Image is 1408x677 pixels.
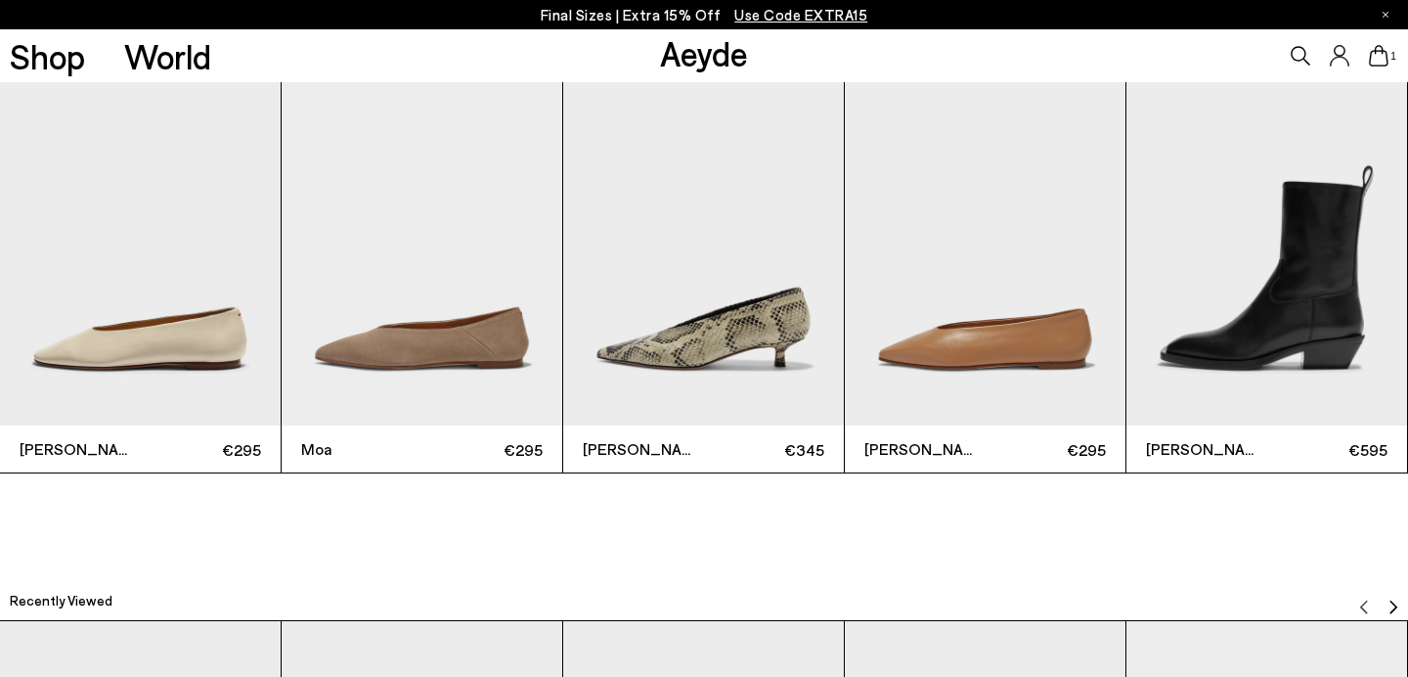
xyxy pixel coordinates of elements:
[734,6,867,23] span: Navigate to /collections/ss25-final-sizes
[1267,437,1388,462] span: €595
[282,51,563,474] div: 2 / 6
[1388,51,1398,62] span: 1
[986,437,1107,462] span: €295
[282,52,562,474] a: Moa €295
[1386,586,1401,615] button: Next slide
[1126,51,1408,474] div: 5 / 6
[1126,52,1407,427] img: Luis Leather Cowboy Ankle Boots
[1126,52,1407,474] a: [PERSON_NAME] €595
[845,52,1125,427] img: Betty Square-Toe Ballet Flats
[1386,600,1401,615] img: svg%3E
[1356,600,1372,615] img: svg%3E
[301,437,422,461] span: Moa
[541,3,868,27] p: Final Sizes | Extra 15% Off
[10,591,112,610] h2: Recently Viewed
[660,32,748,73] a: Aeyde
[10,39,85,73] a: Shop
[20,437,141,461] span: [PERSON_NAME]
[1146,437,1267,461] span: [PERSON_NAME]
[845,51,1126,474] div: 4 / 6
[563,52,844,474] a: [PERSON_NAME] €345
[583,437,704,461] span: [PERSON_NAME]
[141,437,262,462] span: €295
[422,437,544,462] span: €295
[563,52,844,427] img: Clara Pointed-Toe Pumps
[1369,45,1388,67] a: 1
[1356,586,1372,615] button: Previous slide
[864,437,986,461] span: [PERSON_NAME]
[124,39,211,73] a: World
[563,51,845,474] div: 3 / 6
[845,52,1125,474] a: [PERSON_NAME] €295
[282,52,562,427] img: Moa Suede Pointed-Toe Flats
[704,437,825,462] span: €345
